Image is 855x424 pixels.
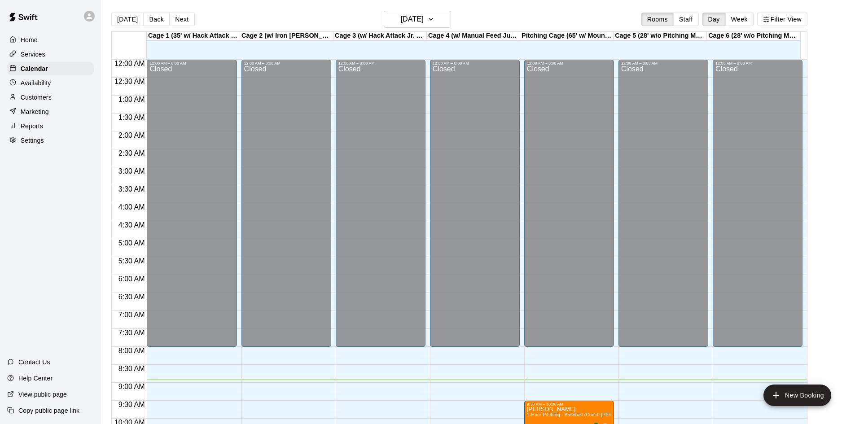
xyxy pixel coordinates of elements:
button: Back [143,13,170,26]
div: Closed [149,66,234,350]
span: 3:30 AM [116,185,147,193]
div: Pitching Cage (65' w/ Mound or Pitching Mat) [520,32,614,40]
div: 12:00 AM – 8:00 AM [433,61,517,66]
span: 1:00 AM [116,96,147,103]
div: 12:00 AM – 8:00 AM [244,61,329,66]
div: 12:00 AM – 8:00 AM [527,61,611,66]
span: 7:30 AM [116,329,147,337]
div: 12:00 AM – 8:00 AM: Closed [336,60,425,347]
span: 8:00 AM [116,347,147,354]
span: 4:30 AM [116,221,147,229]
p: Customers [21,93,52,102]
div: Closed [527,66,611,350]
span: 3:00 AM [116,167,147,175]
div: 9:30 AM – 10:30 AM [527,402,611,407]
button: Rooms [641,13,674,26]
div: Closed [621,66,706,350]
span: 1-Hour Pitching - Baseball (Coach [PERSON_NAME]) [527,412,642,417]
span: 4:00 AM [116,203,147,211]
a: Customers [7,91,94,104]
p: Home [21,35,38,44]
span: 2:30 AM [116,149,147,157]
div: 12:00 AM – 8:00 AM: Closed [618,60,708,347]
p: Marketing [21,107,49,116]
button: Week [725,13,754,26]
span: 8:30 AM [116,365,147,372]
span: 6:30 AM [116,293,147,301]
a: Reports [7,119,94,133]
a: Settings [7,134,94,147]
button: add [763,385,831,406]
div: Closed [433,66,517,350]
div: Cage 6 (28' w/o Pitching Machine) [707,32,800,40]
a: Marketing [7,105,94,118]
button: Staff [673,13,699,26]
div: Closed [338,66,423,350]
h6: [DATE] [401,13,424,26]
div: 12:00 AM – 8:00 AM: Closed [241,60,331,347]
button: [DATE] [384,11,451,28]
span: 5:30 AM [116,257,147,265]
p: Contact Us [18,358,50,367]
p: Help Center [18,374,53,383]
div: 12:00 AM – 8:00 AM [338,61,423,66]
div: Cage 4 (w/ Manual Feed Jugs Machine - Softball) [427,32,520,40]
button: Filter View [757,13,807,26]
div: 12:00 AM – 8:00 AM [715,61,800,66]
span: 12:00 AM [112,60,147,67]
span: 6:00 AM [116,275,147,283]
div: 12:00 AM – 8:00 AM [621,61,706,66]
div: 12:00 AM – 8:00 AM: Closed [713,60,802,347]
p: Settings [21,136,44,145]
div: Cage 2 (w/ Iron [PERSON_NAME] Auto Feeder - BASEBALL 80+ mph) [240,32,333,40]
div: Closed [715,66,800,350]
button: Day [702,13,726,26]
span: 7:00 AM [116,311,147,319]
span: 5:00 AM [116,239,147,247]
div: Cage 5 (28' w/o Pitching Machine) [614,32,707,40]
a: Availability [7,76,94,90]
div: Cage 1 (35' w/ Hack Attack Manual Feed) [147,32,240,40]
p: Availability [21,79,51,87]
div: Cage 3 (w/ Hack Attack Jr. Auto Feeder and HitTrax) [333,32,427,40]
a: Home [7,33,94,47]
div: 12:00 AM – 8:00 AM: Closed [147,60,237,347]
span: 9:30 AM [116,401,147,408]
span: 2:00 AM [116,131,147,139]
div: 12:00 AM – 8:00 AM: Closed [430,60,520,347]
div: 12:00 AM – 8:00 AM: Closed [524,60,614,347]
span: 1:30 AM [116,114,147,121]
div: 12:00 AM – 8:00 AM [149,61,234,66]
button: Next [169,13,194,26]
span: 9:00 AM [116,383,147,390]
p: Reports [21,122,43,131]
a: Calendar [7,62,94,75]
a: Services [7,48,94,61]
div: Closed [244,66,329,350]
p: View public page [18,390,67,399]
p: Calendar [21,64,48,73]
button: [DATE] [111,13,144,26]
p: Services [21,50,45,59]
span: 12:30 AM [112,78,147,85]
p: Copy public page link [18,406,79,415]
